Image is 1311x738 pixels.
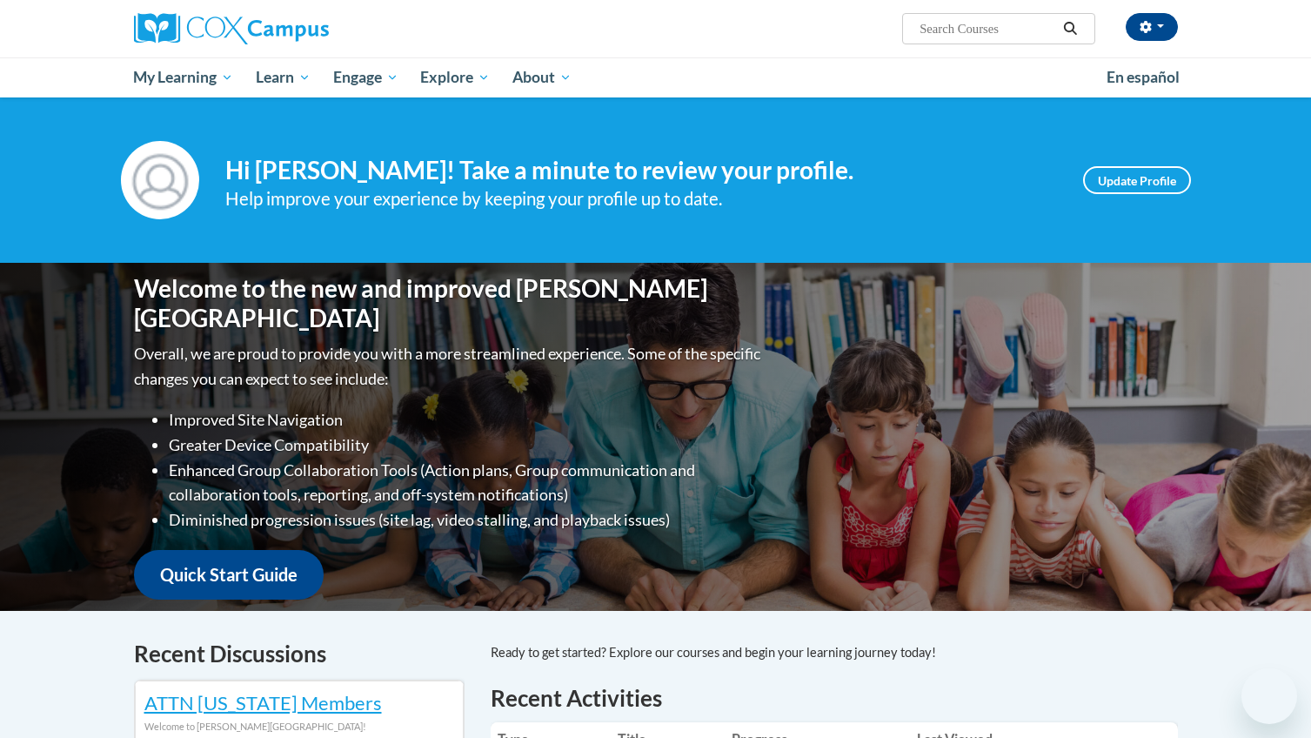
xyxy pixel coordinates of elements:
span: Engage [333,67,398,88]
li: Enhanced Group Collaboration Tools (Action plans, Group communication and collaboration tools, re... [169,458,765,508]
a: Explore [409,57,501,97]
img: Profile Image [121,141,199,219]
p: Overall, we are proud to provide you with a more streamlined experience. Some of the specific cha... [134,341,765,392]
li: Diminished progression issues (site lag, video stalling, and playback issues) [169,507,765,533]
a: En español [1095,59,1191,96]
button: Account Settings [1126,13,1178,41]
span: En español [1107,68,1180,86]
li: Greater Device Compatibility [169,433,765,458]
input: Search Courses [918,18,1057,39]
a: Learn [244,57,322,97]
span: About [512,67,572,88]
span: Learn [256,67,311,88]
span: My Learning [133,67,233,88]
h4: Recent Discussions [134,637,465,671]
h4: Hi [PERSON_NAME]! Take a minute to review your profile. [225,156,1057,185]
a: Update Profile [1083,166,1191,194]
h1: Recent Activities [491,682,1178,714]
div: Welcome to [PERSON_NAME][GEOGRAPHIC_DATA]! [144,717,454,736]
a: Engage [322,57,410,97]
h1: Welcome to the new and improved [PERSON_NAME][GEOGRAPHIC_DATA] [134,274,765,332]
a: Cox Campus [134,13,465,44]
div: Help improve your experience by keeping your profile up to date. [225,184,1057,213]
a: My Learning [123,57,245,97]
a: About [501,57,583,97]
li: Improved Site Navigation [169,407,765,433]
a: ATTN [US_STATE] Members [144,691,382,715]
img: Cox Campus [134,13,329,44]
span: Explore [420,67,490,88]
iframe: Button to launch messaging window [1241,668,1297,724]
div: Main menu [108,57,1204,97]
a: Quick Start Guide [134,550,324,600]
button: Search [1057,18,1083,39]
